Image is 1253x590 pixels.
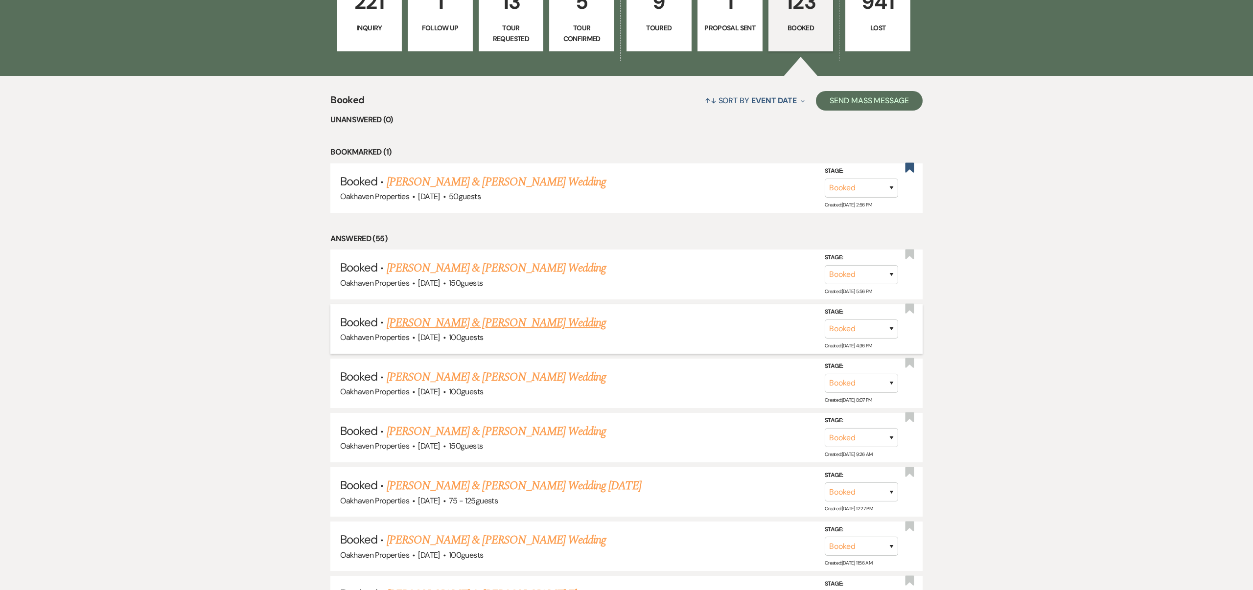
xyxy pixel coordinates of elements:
[825,166,898,177] label: Stage:
[340,191,409,202] span: Oakhaven Properties
[825,361,898,372] label: Stage:
[449,386,483,397] span: 100 guests
[387,368,606,386] a: [PERSON_NAME] & [PERSON_NAME] Wedding
[449,191,481,202] span: 50 guests
[340,369,377,384] span: Booked
[705,95,717,106] span: ↑↓
[340,441,409,451] span: Oakhaven Properties
[556,23,608,45] p: Tour Confirmed
[340,496,409,506] span: Oakhaven Properties
[330,92,364,113] span: Booked
[387,477,641,495] a: [PERSON_NAME] & [PERSON_NAME] Wedding [DATE]
[825,342,872,349] span: Created: [DATE] 4:36 PM
[825,560,872,566] span: Created: [DATE] 11:56 AM
[340,477,377,493] span: Booked
[418,441,440,451] span: [DATE]
[825,288,872,294] span: Created: [DATE] 5:56 PM
[449,496,498,506] span: 75 - 125 guests
[343,23,395,33] p: Inquiry
[633,23,685,33] p: Toured
[449,550,483,560] span: 100 guests
[387,314,606,332] a: [PERSON_NAME] & [PERSON_NAME] Wedding
[775,23,827,33] p: Booked
[340,278,409,288] span: Oakhaven Properties
[418,191,440,202] span: [DATE]
[701,88,809,113] button: Sort By Event Date
[825,579,898,590] label: Stage:
[852,23,904,33] p: Lost
[418,278,440,288] span: [DATE]
[418,496,440,506] span: [DATE]
[387,173,606,191] a: [PERSON_NAME] & [PERSON_NAME] Wedding
[387,259,606,277] a: [PERSON_NAME] & [PERSON_NAME] Wedding
[340,260,377,275] span: Booked
[414,23,466,33] p: Follow Up
[330,146,923,159] li: Bookmarked (1)
[825,524,898,535] label: Stage:
[340,174,377,189] span: Booked
[825,307,898,318] label: Stage:
[825,505,873,512] span: Created: [DATE] 12:27 PM
[825,252,898,263] label: Stage:
[340,532,377,547] span: Booked
[449,332,483,342] span: 100 guests
[825,415,898,426] label: Stage:
[825,451,873,457] span: Created: [DATE] 9:26 AM
[704,23,756,33] p: Proposal Sent
[340,550,409,560] span: Oakhaven Properties
[340,315,377,330] span: Booked
[485,23,537,45] p: Tour Requested
[449,278,483,288] span: 150 guests
[418,332,440,342] span: [DATE]
[751,95,797,106] span: Event Date
[418,386,440,397] span: [DATE]
[825,202,872,208] span: Created: [DATE] 2:56 PM
[340,423,377,438] span: Booked
[825,470,898,481] label: Stage:
[330,113,923,126] li: Unanswered (0)
[340,386,409,397] span: Oakhaven Properties
[449,441,483,451] span: 150 guests
[330,232,923,245] li: Answered (55)
[825,397,872,403] span: Created: [DATE] 8:07 PM
[418,550,440,560] span: [DATE]
[816,91,923,111] button: Send Mass Message
[387,531,606,549] a: [PERSON_NAME] & [PERSON_NAME] Wedding
[387,423,606,440] a: [PERSON_NAME] & [PERSON_NAME] Wedding
[340,332,409,342] span: Oakhaven Properties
